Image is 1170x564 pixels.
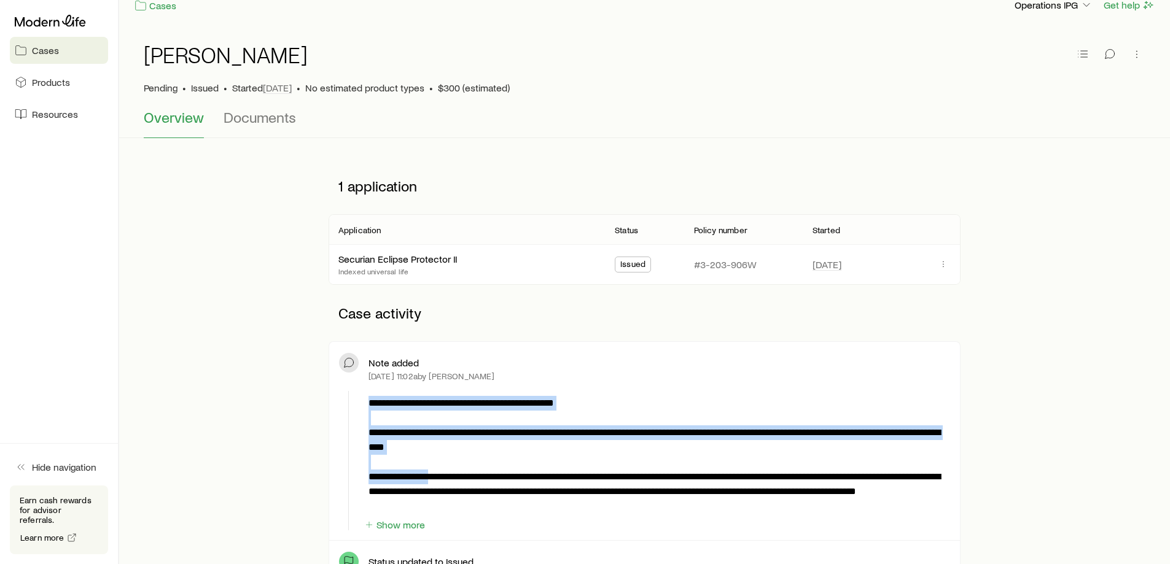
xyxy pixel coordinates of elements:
[338,253,457,265] a: Securian Eclipse Protector II
[329,168,961,204] p: 1 application
[305,82,424,94] span: No estimated product types
[32,108,78,120] span: Resources
[620,259,645,272] span: Issued
[813,225,840,235] p: Started
[144,42,308,67] h1: [PERSON_NAME]
[182,82,186,94] span: •
[224,82,227,94] span: •
[338,225,381,235] p: Application
[10,454,108,481] button: Hide navigation
[144,109,204,126] span: Overview
[32,461,96,473] span: Hide navigation
[144,82,177,94] p: Pending
[144,109,1145,138] div: Case details tabs
[297,82,300,94] span: •
[10,37,108,64] a: Cases
[615,225,638,235] p: Status
[10,101,108,128] a: Resources
[32,44,59,56] span: Cases
[191,82,219,94] span: Issued
[10,69,108,96] a: Products
[10,485,108,554] div: Earn cash rewards for advisor referrals.Learn more
[232,82,292,94] p: Started
[369,357,419,369] p: Note added
[694,225,747,235] p: Policy number
[429,82,433,94] span: •
[329,295,961,331] p: Case activity
[369,371,495,381] p: [DATE] 11:02a by [PERSON_NAME]
[338,253,457,266] div: Securian Eclipse Protector II
[694,258,757,271] p: #3-203-906W
[438,82,510,94] span: $300 (estimated)
[32,76,70,88] span: Products
[20,495,98,525] p: Earn cash rewards for advisor referrals.
[20,533,64,542] span: Learn more
[224,109,296,126] span: Documents
[338,266,457,276] p: Indexed universal life
[263,82,292,94] span: [DATE]
[364,519,426,531] button: Show more
[813,258,841,271] span: [DATE]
